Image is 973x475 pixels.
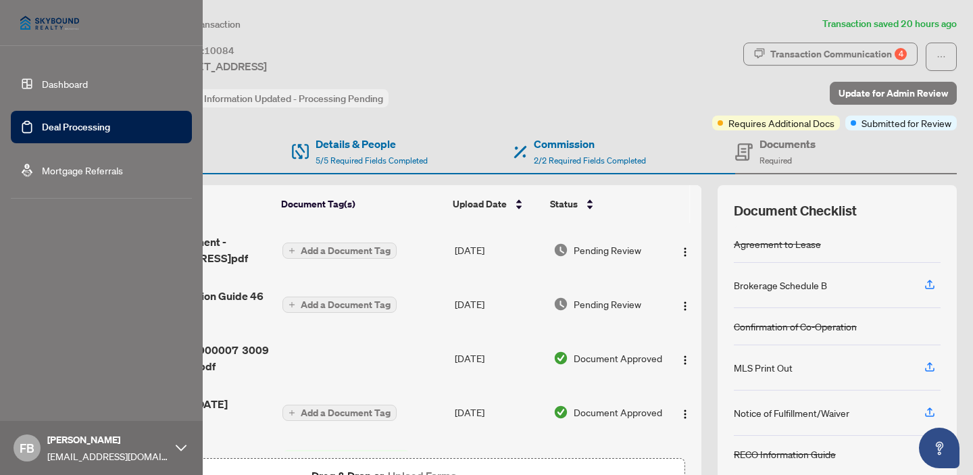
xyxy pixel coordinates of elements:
[534,136,646,152] h4: Commission
[937,52,946,61] span: ellipsis
[204,93,383,105] span: Information Updated - Processing Pending
[734,236,821,251] div: Agreement to Lease
[674,401,696,423] button: Logo
[289,409,295,416] span: plus
[276,185,447,223] th: Document Tag(s)
[447,185,545,223] th: Upload Date
[759,155,792,166] span: Required
[282,404,397,422] button: Add a Document Tag
[822,16,957,32] article: Transaction saved 20 hours ago
[680,247,691,257] img: Logo
[574,297,641,311] span: Pending Review
[301,300,391,309] span: Add a Document Tag
[42,121,110,133] a: Deal Processing
[282,297,397,313] button: Add a Document Tag
[453,197,507,211] span: Upload Date
[534,155,646,166] span: 2/2 Required Fields Completed
[734,447,836,461] div: RECO Information Guide
[895,48,907,60] div: 4
[680,355,691,366] img: Logo
[674,347,696,369] button: Logo
[770,43,907,65] div: Transaction Communication
[20,439,34,457] span: FB
[830,82,957,105] button: Update for Admin Review
[289,301,295,308] span: plus
[289,247,295,254] span: plus
[734,278,827,293] div: Brokerage Schedule B
[168,89,389,107] div: Status:
[168,58,267,74] span: [STREET_ADDRESS]
[168,18,241,30] span: View Transaction
[839,82,948,104] span: Update for Admin Review
[282,296,397,314] button: Add a Document Tag
[42,78,88,90] a: Dashboard
[545,185,664,223] th: Status
[449,277,548,331] td: [DATE]
[734,319,857,334] div: Confirmation of Co-Operation
[728,116,834,130] span: Requires Additional Docs
[734,360,793,375] div: MLS Print Out
[204,45,234,57] span: 10084
[553,351,568,366] img: Document Status
[674,293,696,315] button: Logo
[553,243,568,257] img: Document Status
[574,405,662,420] span: Document Approved
[282,243,397,259] button: Add a Document Tag
[42,164,123,176] a: Mortgage Referrals
[550,197,578,211] span: Status
[862,116,951,130] span: Submitted for Review
[734,201,857,220] span: Document Checklist
[574,243,641,257] span: Pending Review
[449,385,548,439] td: [DATE]
[674,239,696,261] button: Logo
[316,136,428,152] h4: Details & People
[301,246,391,255] span: Add a Document Tag
[282,405,397,421] button: Add a Document Tag
[553,405,568,420] img: Document Status
[449,331,548,385] td: [DATE]
[316,155,428,166] span: 5/5 Required Fields Completed
[11,7,89,39] img: logo
[282,242,397,259] button: Add a Document Tag
[47,432,169,447] span: [PERSON_NAME]
[743,43,918,66] button: Transaction Communication4
[734,405,849,420] div: Notice of Fulfillment/Waiver
[449,223,548,277] td: [DATE]
[47,449,169,464] span: [EMAIL_ADDRESS][DOMAIN_NAME]
[297,450,410,465] span: RECO Information Guide
[680,409,691,420] img: Logo
[301,408,391,418] span: Add a Document Tag
[282,450,297,465] img: Status Icon
[680,301,691,311] img: Logo
[553,297,568,311] img: Document Status
[759,136,816,152] h4: Documents
[574,351,662,366] span: Document Approved
[919,428,959,468] button: Open asap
